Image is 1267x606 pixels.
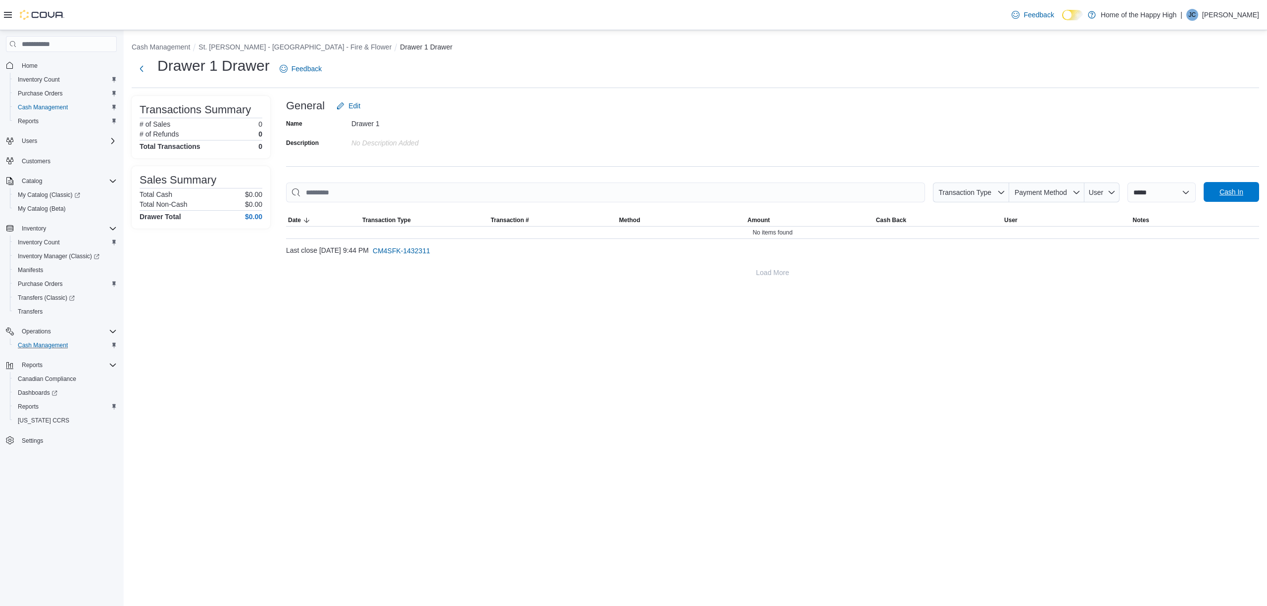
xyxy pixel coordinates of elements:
[18,223,50,234] button: Inventory
[756,268,789,278] span: Load More
[22,327,51,335] span: Operations
[18,294,75,302] span: Transfers (Classic)
[18,326,55,337] button: Operations
[14,387,61,399] a: Dashboards
[140,142,200,150] h4: Total Transactions
[14,115,43,127] a: Reports
[10,386,121,400] a: Dashboards
[286,100,325,112] h3: General
[753,229,793,236] span: No items found
[369,241,434,261] button: CM4SFK-1432311
[18,191,80,199] span: My Catalog (Classic)
[14,189,84,201] a: My Catalog (Classic)
[14,387,117,399] span: Dashboards
[488,214,617,226] button: Transaction #
[619,216,640,224] span: Method
[286,214,360,226] button: Date
[18,155,117,167] span: Customers
[10,305,121,319] button: Transfers
[1089,188,1104,196] span: User
[18,341,68,349] span: Cash Management
[2,222,121,235] button: Inventory
[22,437,43,445] span: Settings
[1219,187,1243,197] span: Cash In
[18,434,117,447] span: Settings
[18,60,42,72] a: Home
[10,188,121,202] a: My Catalog (Classic)
[1084,183,1120,202] button: User
[14,306,117,318] span: Transfers
[140,120,170,128] h6: # of Sales
[348,101,360,111] span: Edit
[1015,188,1067,196] span: Payment Method
[10,414,121,427] button: [US_STATE] CCRS
[198,43,391,51] button: St. [PERSON_NAME] - [GEOGRAPHIC_DATA] - Fire & Flower
[140,130,179,138] h6: # of Refunds
[22,361,43,369] span: Reports
[14,101,117,113] span: Cash Management
[22,177,42,185] span: Catalog
[18,155,54,167] a: Customers
[14,264,117,276] span: Manifests
[1101,9,1176,21] p: Home of the Happy High
[140,200,188,208] h6: Total Non-Cash
[18,308,43,316] span: Transfers
[18,238,60,246] span: Inventory Count
[14,415,73,426] a: [US_STATE] CCRS
[14,264,47,276] a: Manifests
[1189,9,1196,21] span: JC
[874,214,1002,226] button: Cash Back
[10,263,121,277] button: Manifests
[18,175,46,187] button: Catalog
[140,213,181,221] h4: Drawer Total
[351,116,484,128] div: Drawer 1
[876,216,906,224] span: Cash Back
[22,62,38,70] span: Home
[14,101,72,113] a: Cash Management
[10,73,121,87] button: Inventory Count
[18,280,63,288] span: Purchase Orders
[140,174,216,186] h3: Sales Summary
[14,74,64,86] a: Inventory Count
[132,42,1259,54] nav: An example of EuiBreadcrumbs
[1186,9,1198,21] div: Jacob Carle
[14,373,117,385] span: Canadian Compliance
[14,88,67,99] a: Purchase Orders
[18,417,69,424] span: [US_STATE] CCRS
[938,188,991,196] span: Transaction Type
[1180,9,1182,21] p: |
[18,223,117,234] span: Inventory
[1133,216,1149,224] span: Notes
[18,135,41,147] button: Users
[286,183,925,202] input: This is a search bar. As you type, the results lower in the page will automatically filter.
[18,90,63,97] span: Purchase Orders
[18,103,68,111] span: Cash Management
[1131,214,1259,226] button: Notes
[22,157,50,165] span: Customers
[18,175,117,187] span: Catalog
[18,375,76,383] span: Canadian Compliance
[14,250,103,262] a: Inventory Manager (Classic)
[286,120,302,128] label: Name
[373,246,430,256] span: CM4SFK-1432311
[18,252,99,260] span: Inventory Manager (Classic)
[18,326,117,337] span: Operations
[288,216,301,224] span: Date
[258,120,262,128] p: 0
[18,76,60,84] span: Inventory Count
[14,278,67,290] a: Purchase Orders
[745,214,874,226] button: Amount
[258,130,262,138] p: 0
[286,263,1259,282] button: Load More
[362,216,411,224] span: Transaction Type
[14,189,117,201] span: My Catalog (Classic)
[10,338,121,352] button: Cash Management
[292,64,322,74] span: Feedback
[14,415,117,426] span: Washington CCRS
[14,401,43,413] a: Reports
[18,135,117,147] span: Users
[10,400,121,414] button: Reports
[10,100,121,114] button: Cash Management
[10,372,121,386] button: Canadian Compliance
